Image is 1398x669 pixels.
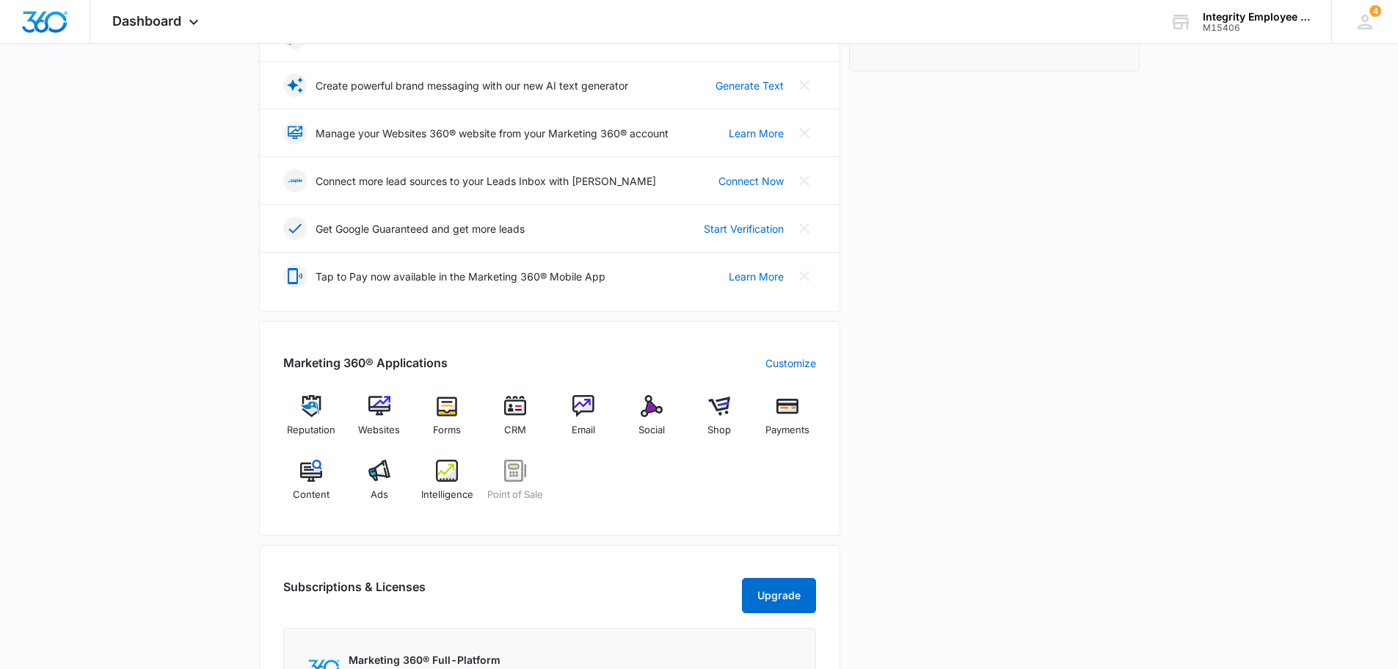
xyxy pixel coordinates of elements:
p: Get Google Guaranteed and get more leads [316,221,525,236]
a: Intelligence [419,460,476,513]
a: Connect Now [718,173,784,189]
span: Ads [371,488,388,502]
span: Email [572,423,595,438]
button: Close [793,217,816,240]
div: account name [1203,11,1310,23]
h2: Marketing 360® Applications [283,354,448,372]
p: Manage your Websites 360® website from your Marketing 360® account [316,126,669,141]
a: Point of Sale [487,460,544,513]
button: Upgrade [742,578,816,613]
p: Create powerful brand messaging with our new AI text generator [316,78,628,93]
div: account id [1203,23,1310,33]
h2: Subscriptions & Licenses [283,578,426,607]
span: Content [293,488,330,502]
a: Ads [351,460,407,513]
a: Forms [419,395,476,448]
a: Customize [765,355,816,371]
a: Generate Text [716,78,784,93]
span: Dashboard [112,13,181,29]
button: Close [793,73,816,97]
span: 4 [1369,5,1381,17]
span: Websites [358,423,400,438]
a: Shop [691,395,748,448]
p: Tap to Pay now available in the Marketing 360® Mobile App [316,269,605,284]
span: Intelligence [421,488,473,502]
a: CRM [487,395,544,448]
span: Forms [433,423,461,438]
a: Start Verification [704,221,784,236]
a: Websites [351,395,407,448]
span: Point of Sale [487,488,543,502]
a: Reputation [283,395,340,448]
span: CRM [504,423,526,438]
span: Social [638,423,665,438]
a: Email [556,395,612,448]
a: Learn More [729,269,784,284]
button: Close [793,264,816,288]
a: Learn More [729,126,784,141]
a: Payments [760,395,816,448]
p: Connect more lead sources to your Leads Inbox with [PERSON_NAME] [316,173,656,189]
span: Reputation [287,423,335,438]
button: Close [793,169,816,192]
a: Content [283,460,340,513]
p: Marketing 360® Full-Platform [349,652,530,668]
span: Shop [707,423,731,438]
a: Social [623,395,680,448]
button: Close [793,121,816,145]
div: notifications count [1369,5,1381,17]
span: Payments [765,423,809,438]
